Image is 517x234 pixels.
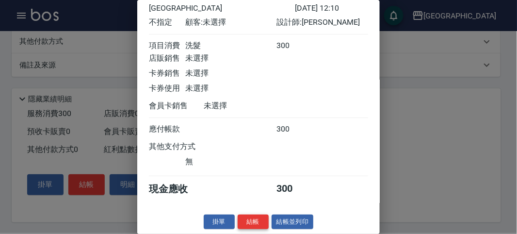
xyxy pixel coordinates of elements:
[204,215,235,230] button: 掛單
[185,41,276,51] div: 洗髮
[277,124,313,134] div: 300
[204,101,295,111] div: 未選擇
[149,124,185,134] div: 應付帳款
[149,68,185,79] div: 卡券銷售
[272,215,314,230] button: 結帳並列印
[238,215,269,230] button: 結帳
[149,3,295,13] div: [GEOGRAPHIC_DATA]
[277,183,313,196] div: 300
[185,17,276,28] div: 顧客: 未選擇
[277,17,368,28] div: 設計師: [PERSON_NAME]
[149,142,222,152] div: 其他支付方式
[295,3,368,13] div: [DATE] 12:10
[149,41,185,51] div: 項目消費
[149,17,185,28] div: 不指定
[185,157,276,167] div: 無
[149,53,185,64] div: 店販銷售
[277,41,313,51] div: 300
[149,183,204,196] div: 現金應收
[185,68,276,79] div: 未選擇
[149,84,185,94] div: 卡券使用
[149,101,204,111] div: 會員卡銷售
[185,84,276,94] div: 未選擇
[185,53,276,64] div: 未選擇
